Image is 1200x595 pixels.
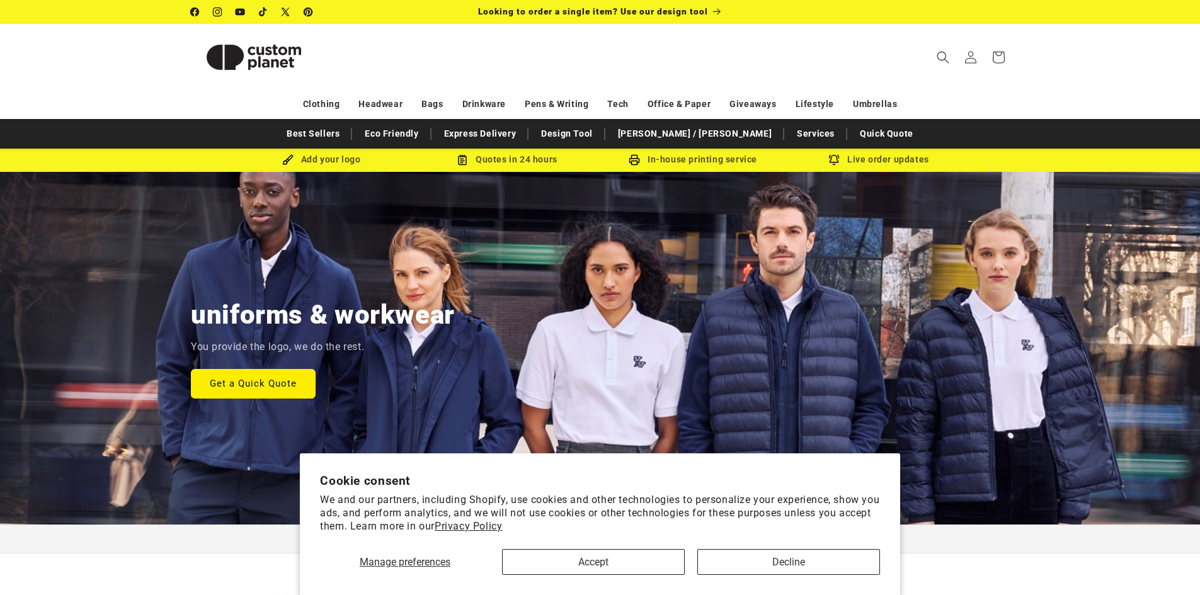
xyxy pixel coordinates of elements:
[612,123,778,145] a: [PERSON_NAME] / [PERSON_NAME]
[791,123,841,145] a: Services
[525,93,588,115] a: Pens & Writing
[358,123,425,145] a: Eco Friendly
[786,152,972,167] div: Live order updates
[320,473,880,488] h2: Cookie consent
[828,154,840,166] img: Order updates
[229,152,414,167] div: Add your logo
[414,152,600,167] div: Quotes in 24 hours
[457,154,468,166] img: Order Updates Icon
[729,93,776,115] a: Giveaways
[607,93,628,115] a: Tech
[435,520,502,532] a: Privacy Policy
[360,556,450,568] span: Manage preferences
[438,123,523,145] a: Express Delivery
[796,93,834,115] a: Lifestyle
[535,123,599,145] a: Design Tool
[191,338,364,356] p: You provide the logo, we do the rest.
[191,29,317,86] img: Custom Planet
[929,43,957,71] summary: Search
[191,298,455,332] h2: uniforms & workwear
[191,368,316,398] a: Get a Quick Quote
[648,93,711,115] a: Office & Paper
[462,93,506,115] a: Drinkware
[854,123,920,145] a: Quick Quote
[600,152,786,167] div: In-house printing service
[280,123,346,145] a: Best Sellers
[320,549,489,575] button: Manage preferences
[697,549,880,575] button: Decline
[853,93,897,115] a: Umbrellas
[303,93,340,115] a: Clothing
[186,24,321,90] a: Custom Planet
[358,93,403,115] a: Headwear
[629,154,640,166] img: In-house printing
[421,93,443,115] a: Bags
[478,6,708,16] span: Looking to order a single item? Use our design tool
[320,494,880,533] p: We and our partners, including Shopify, use cookies and other technologies to personalize your ex...
[502,549,685,575] button: Accept
[282,154,294,166] img: Brush Icon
